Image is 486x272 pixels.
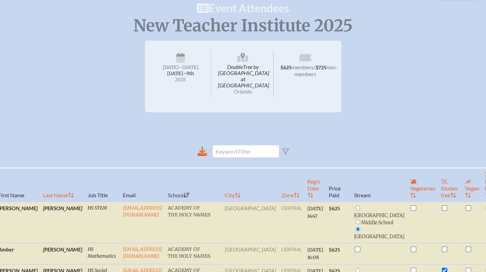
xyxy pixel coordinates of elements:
th: Reg’n Date [305,168,326,202]
span: [DATE] 14:47 [307,206,323,219]
span: [DATE] [163,65,179,70]
td: Academy of the Holy Names [165,202,222,243]
th: Zone [279,168,305,202]
td: HS Mathematics [85,243,120,264]
span: –[DATE] [179,65,198,70]
th: Job Title [85,168,120,202]
th: City [222,168,279,202]
th: Vegetarian [407,168,438,202]
td: central [279,243,305,264]
td: [GEOGRAPHIC_DATA] [222,202,279,243]
li: Middle School [354,219,404,226]
li: [GEOGRAPHIC_DATA] [354,205,404,219]
a: [EMAIL_ADDRESS][DOMAIN_NAME] [123,205,162,218]
span: [DATE]–⁠9th [167,71,194,76]
th: Vegan [462,168,482,202]
span: DoubleTree by [GEOGRAPHIC_DATA] at [GEOGRAPHIC_DATA] [212,50,274,97]
td: [PERSON_NAME] [40,202,85,243]
span: non-members [294,64,338,77]
div: Download to CSV [197,146,207,156]
p: New Teacher Institute 2025 [39,16,448,35]
td: [GEOGRAPHIC_DATA] [222,243,279,264]
th: Gluten-free [438,168,462,202]
th: Email [120,168,165,202]
th: Stream [351,168,407,202]
span: $625 [280,65,292,71]
a: [EMAIL_ADDRESS][DOMAIN_NAME] [123,246,162,259]
span: [DATE] 16:08 [307,247,323,260]
th: Price Paid [326,168,351,202]
span: $625 [329,247,340,253]
span: $725 [315,65,326,71]
input: Keyword Filter [212,145,279,158]
td: HS STEM [85,202,120,243]
span: Orlando [234,88,252,95]
span: $625 [329,206,340,212]
th: Last Name [40,168,85,202]
li: [GEOGRAPHIC_DATA] [354,226,404,240]
span: / [313,64,315,70]
span: 2025 [156,77,206,82]
td: [PERSON_NAME] [40,243,85,264]
span: members [292,64,313,70]
td: Academy of the Holy Names [165,243,222,264]
td: central [279,202,305,243]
